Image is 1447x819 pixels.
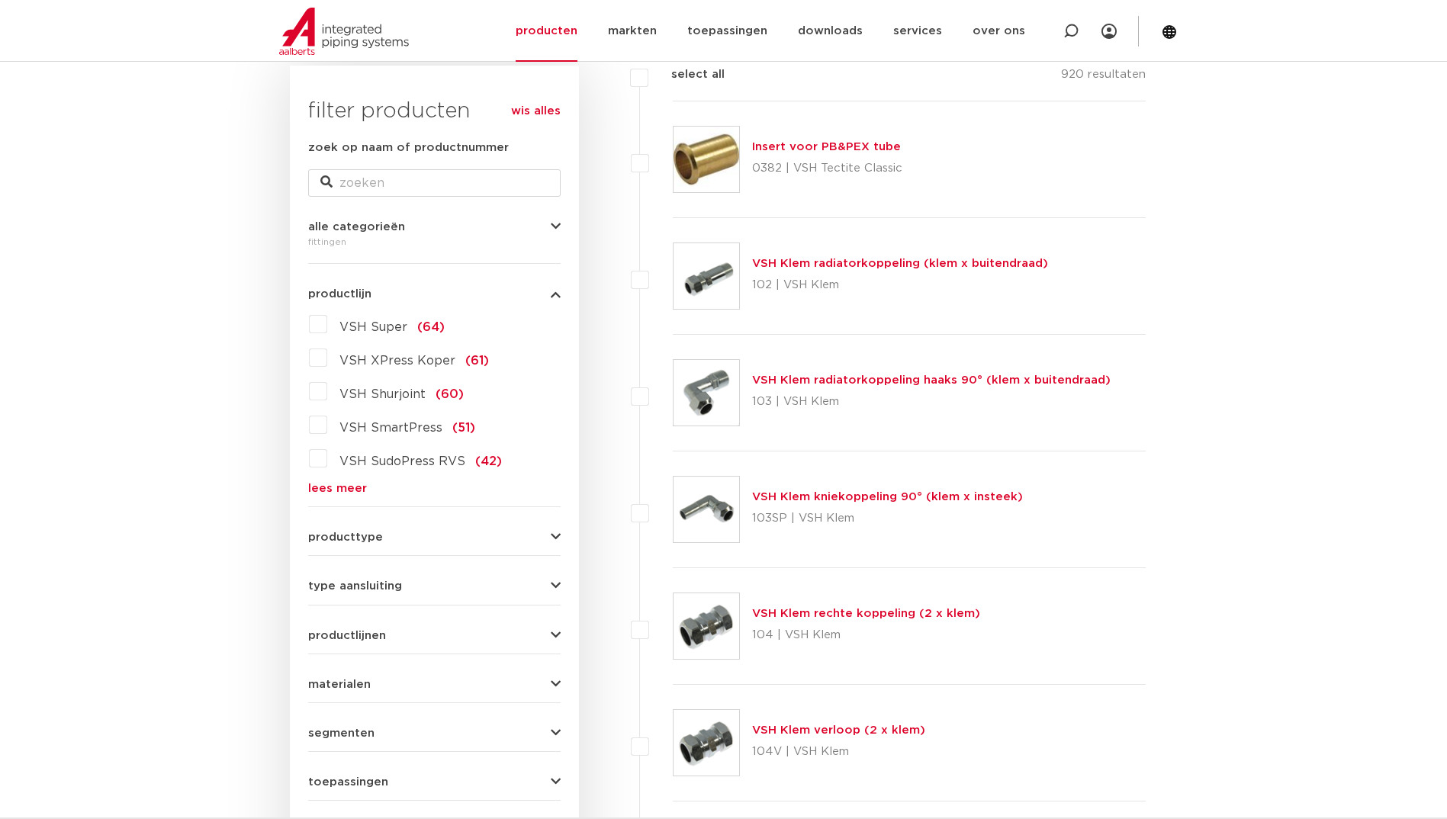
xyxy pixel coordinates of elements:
span: segmenten [308,727,375,739]
p: 0382 | VSH Tectite Classic [752,156,902,181]
img: Thumbnail for VSH Klem kniekoppeling 90° (klem x insteek) [674,477,739,542]
p: 920 resultaten [1061,66,1146,89]
span: materialen [308,679,371,690]
a: lees meer [308,483,561,494]
span: (64) [417,321,445,333]
a: VSH Klem radiatorkoppeling (klem x buitendraad) [752,258,1048,269]
img: Thumbnail for VSH Klem radiatorkoppeling haaks 90° (klem x buitendraad) [674,360,739,426]
p: 103 | VSH Klem [752,390,1111,414]
span: VSH Shurjoint [339,388,426,400]
a: VSH Klem rechte koppeling (2 x klem) [752,608,980,619]
a: VSH Klem kniekoppeling 90° (klem x insteek) [752,491,1023,503]
button: materialen [308,679,561,690]
img: Thumbnail for VSH Klem rechte koppeling (2 x klem) [674,593,739,659]
span: productlijn [308,288,371,300]
img: Thumbnail for Insert voor PB&PEX tube [674,127,739,192]
span: (42) [475,455,502,467]
button: alle categorieën [308,221,561,233]
span: VSH SmartPress [339,422,442,434]
a: wis alles [511,102,561,120]
button: segmenten [308,727,561,739]
img: Thumbnail for VSH Klem radiatorkoppeling (klem x buitendraad) [674,243,739,309]
p: 104 | VSH Klem [752,623,980,647]
button: productlijnen [308,630,561,641]
button: productlijn [308,288,561,300]
p: 104V | VSH Klem [752,740,925,764]
span: VSH XPress Koper [339,355,455,367]
button: toepassingen [308,776,561,788]
span: producttype [308,532,383,543]
span: VSH Super [339,321,407,333]
span: (61) [465,355,489,367]
span: type aansluiting [308,580,402,592]
a: Insert voor PB&PEX tube [752,141,901,153]
button: producttype [308,532,561,543]
input: zoeken [308,169,561,197]
p: 103SP | VSH Klem [752,506,1023,531]
img: Thumbnail for VSH Klem verloop (2 x klem) [674,710,739,776]
button: type aansluiting [308,580,561,592]
a: VSH Klem radiatorkoppeling haaks 90° (klem x buitendraad) [752,374,1111,386]
a: VSH Klem verloop (2 x klem) [752,724,925,736]
span: alle categorieën [308,221,405,233]
span: (51) [452,422,475,434]
span: VSH SudoPress RVS [339,455,465,467]
span: productlijnen [308,630,386,641]
span: (60) [436,388,464,400]
label: zoek op naam of productnummer [308,139,509,157]
span: toepassingen [308,776,388,788]
p: 102 | VSH Klem [752,273,1048,297]
div: fittingen [308,233,561,251]
h3: filter producten [308,96,561,127]
label: select all [648,66,725,84]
